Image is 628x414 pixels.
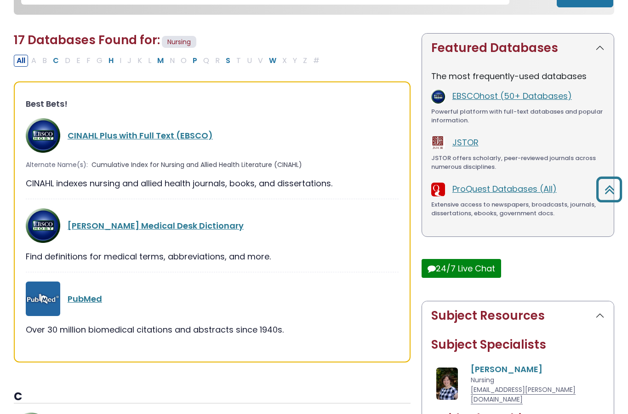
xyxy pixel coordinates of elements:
[162,36,196,48] span: Nursing
[223,55,233,67] button: Filter Results S
[431,200,605,218] div: Extensive access to newspapers, broadcasts, journals, dissertations, ebooks, government docs.
[452,137,479,148] a: JSTOR
[14,390,411,404] h3: C
[431,107,605,125] div: Powerful platform with full-text databases and popular information.
[190,55,200,67] button: Filter Results P
[68,130,213,141] a: CINAHL Plus with Full Text (EBSCO)
[422,34,614,63] button: Featured Databases
[431,70,605,82] p: The most frequently-used databases
[26,99,399,109] h3: Best Bets!
[422,301,614,330] button: Subject Resources
[593,181,626,198] a: Back to Top
[452,183,557,195] a: ProQuest Databases (All)
[14,55,28,67] button: All
[471,375,494,385] span: Nursing
[266,55,279,67] button: Filter Results W
[26,323,399,336] div: Over 30 million biomedical citations and abstracts since 1940s.
[106,55,116,67] button: Filter Results H
[91,160,302,170] span: Cumulative Index for Nursing and Allied Health Literature (CINAHL)
[68,293,102,305] a: PubMed
[68,220,244,231] a: [PERSON_NAME] Medical Desk Dictionary
[436,368,458,400] img: Amanda Matthysse
[422,259,501,278] button: 24/7 Live Chat
[50,55,62,67] button: Filter Results C
[26,160,88,170] span: Alternate Name(s):
[14,32,160,48] span: 17 Databases Found for:
[154,55,166,67] button: Filter Results M
[431,154,605,172] div: JSTOR offers scholarly, peer-reviewed journals across numerous disciplines.
[452,90,572,102] a: EBSCOhost (50+ Databases)
[471,363,542,375] a: [PERSON_NAME]
[431,338,605,352] h2: Subject Specialists
[26,177,399,190] div: CINAHL indexes nursing and allied health journals, books, and dissertations.
[26,250,399,263] div: Find definitions for medical terms, abbreviations, and more.
[14,54,323,66] div: Alpha-list to filter by first letter of database name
